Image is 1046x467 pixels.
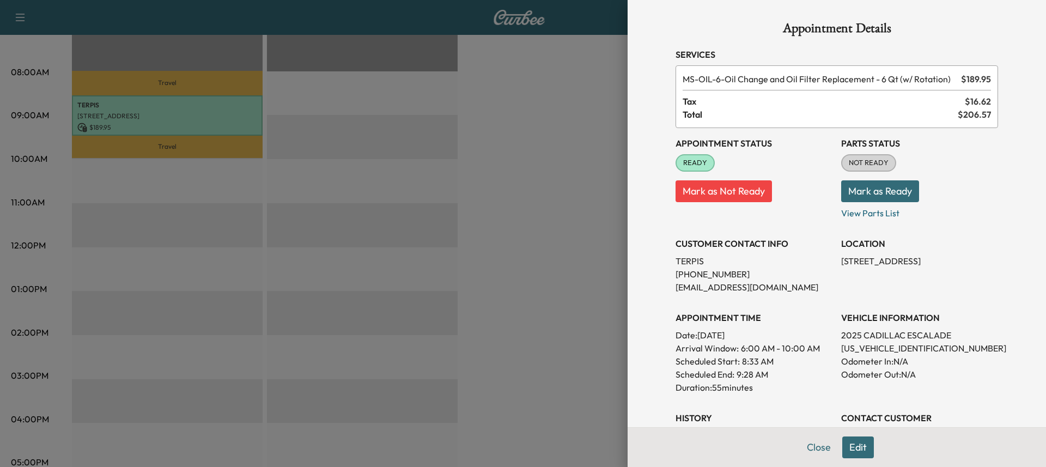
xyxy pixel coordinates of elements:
[800,436,838,458] button: Close
[841,368,998,381] p: Odometer Out: N/A
[676,281,832,294] p: [EMAIL_ADDRESS][DOMAIN_NAME]
[683,95,965,108] span: Tax
[676,329,832,342] p: Date: [DATE]
[676,311,832,324] h3: APPOINTMENT TIME
[958,108,991,121] span: $ 206.57
[841,411,998,424] h3: CONTACT CUSTOMER
[841,355,998,368] p: Odometer In: N/A
[683,108,958,121] span: Total
[742,355,774,368] p: 8:33 AM
[961,72,991,86] span: $ 189.95
[841,237,998,250] h3: LOCATION
[683,72,957,86] span: Oil Change and Oil Filter Replacement - 6 Qt (w/ Rotation)
[737,368,768,381] p: 9:28 AM
[676,381,832,394] p: Duration: 55 minutes
[842,157,895,168] span: NOT READY
[676,180,772,202] button: Mark as Not Ready
[676,137,832,150] h3: Appointment Status
[676,237,832,250] h3: CUSTOMER CONTACT INFO
[841,137,998,150] h3: Parts Status
[676,411,832,424] h3: History
[677,157,714,168] span: READY
[676,254,832,268] p: TERPIS
[842,436,874,458] button: Edit
[841,329,998,342] p: 2025 CADILLAC ESCALADE
[965,95,991,108] span: $ 16.62
[676,48,998,61] h3: Services
[741,342,820,355] span: 6:00 AM - 10:00 AM
[841,342,998,355] p: [US_VEHICLE_IDENTIFICATION_NUMBER]
[841,311,998,324] h3: VEHICLE INFORMATION
[841,202,998,220] p: View Parts List
[676,368,734,381] p: Scheduled End:
[841,254,998,268] p: [STREET_ADDRESS]
[676,22,998,39] h1: Appointment Details
[676,342,832,355] p: Arrival Window:
[841,180,919,202] button: Mark as Ready
[676,355,740,368] p: Scheduled Start:
[676,268,832,281] p: [PHONE_NUMBER]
